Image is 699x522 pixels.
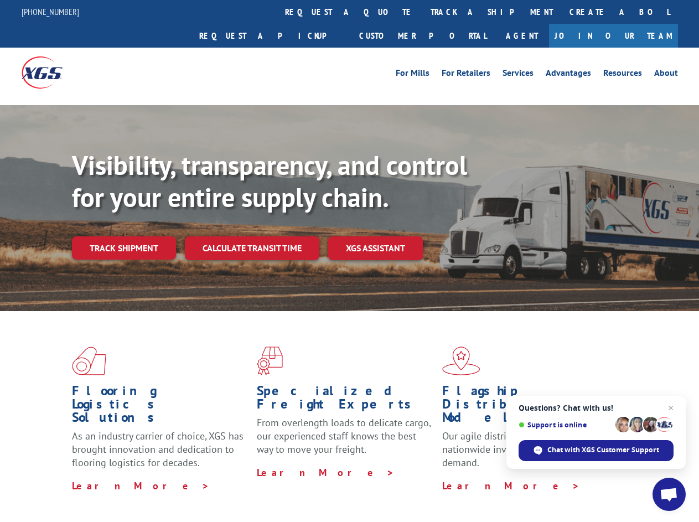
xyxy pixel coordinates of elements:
div: Chat with XGS Customer Support [519,440,674,461]
a: Learn More > [72,479,210,492]
span: Support is online [519,421,612,429]
a: [PHONE_NUMBER] [22,6,79,17]
span: Our agile distribution network gives you nationwide inventory management on demand. [442,430,615,469]
img: xgs-icon-flagship-distribution-model-red [442,347,480,375]
a: Track shipment [72,236,176,260]
a: Join Our Team [549,24,678,48]
a: Services [503,69,534,81]
a: XGS ASSISTANT [328,236,423,260]
b: Visibility, transparency, and control for your entire supply chain. [72,148,467,214]
img: xgs-icon-focused-on-flooring-red [257,347,283,375]
a: Agent [495,24,549,48]
h1: Flagship Distribution Model [442,384,619,430]
span: Close chat [664,401,677,415]
span: Chat with XGS Customer Support [547,445,659,455]
a: Request a pickup [191,24,351,48]
img: xgs-icon-total-supply-chain-intelligence-red [72,347,106,375]
a: For Retailers [442,69,490,81]
a: Calculate transit time [185,236,319,260]
a: Learn More > [257,466,395,479]
a: Advantages [546,69,591,81]
a: About [654,69,678,81]
h1: Specialized Freight Experts [257,384,433,416]
p: From overlength loads to delicate cargo, our experienced staff knows the best way to move your fr... [257,416,433,466]
span: As an industry carrier of choice, XGS has brought innovation and dedication to flooring logistics... [72,430,244,469]
a: Resources [603,69,642,81]
a: Learn More > [442,479,580,492]
h1: Flooring Logistics Solutions [72,384,248,430]
span: Questions? Chat with us! [519,404,674,412]
a: Customer Portal [351,24,495,48]
a: For Mills [396,69,429,81]
div: Open chat [653,478,686,511]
